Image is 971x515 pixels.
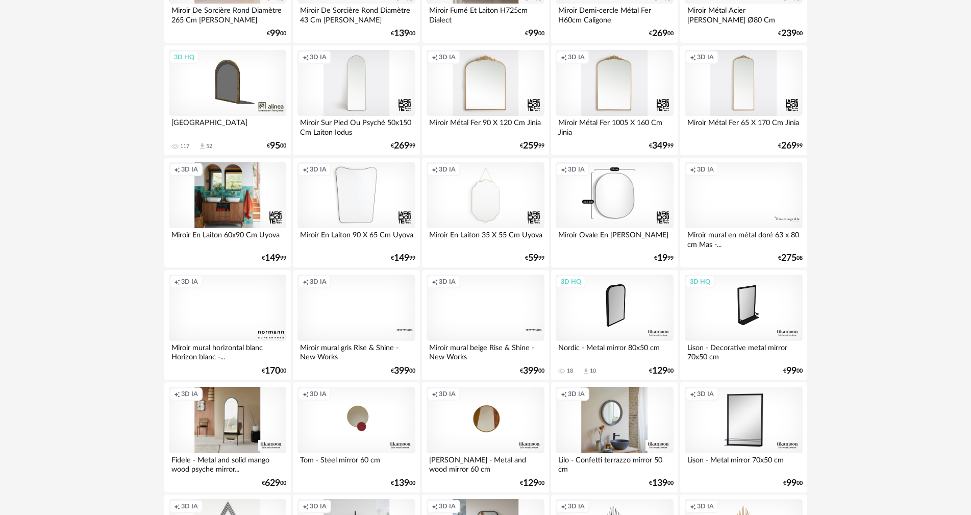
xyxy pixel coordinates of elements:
a: Creation icon 3D IA Tom - Steel mirror 60 cm €13900 [293,382,419,493]
span: Creation icon [690,502,696,510]
div: Miroir mural en métal doré 63 x 80 cm Mas -... [685,228,802,249]
span: 629 [265,480,280,487]
a: Creation icon 3D IA Miroir Sur Pied Ou Psyché 50x150 Cm Laiton Iodus €26999 [293,45,419,156]
span: 3D IA [310,502,327,510]
span: 3D IA [310,165,327,174]
span: Creation icon [174,278,180,286]
div: € 00 [520,480,544,487]
span: Creation icon [561,502,567,510]
div: € 00 [267,30,286,37]
a: Creation icon 3D IA Lison - Metal mirror 70x50 cm €9900 [680,382,807,493]
div: Miroir mural beige Rise & Shine - New Works [427,341,544,361]
span: 99 [270,30,280,37]
span: 3D IA [439,53,456,61]
div: € 00 [391,367,415,375]
span: Creation icon [561,165,567,174]
span: 99 [786,367,796,375]
span: Creation icon [303,502,309,510]
span: 3D IA [310,53,327,61]
div: € 08 [778,255,803,262]
span: 139 [652,480,667,487]
span: Creation icon [303,390,309,398]
div: Lison - Metal mirror 70x50 cm [685,453,802,474]
div: Miroir En Laiton 35 X 55 Cm Uyova [427,228,544,249]
div: Lison - Decorative metal mirror 70x50 cm [685,341,802,361]
span: 129 [652,367,667,375]
div: € 99 [525,255,544,262]
span: 99 [528,30,538,37]
span: Creation icon [303,278,309,286]
div: € 00 [267,142,286,150]
span: 3D IA [568,165,585,174]
div: € 00 [391,480,415,487]
div: € 00 [649,480,674,487]
span: 3D IA [181,502,198,510]
div: Lilo - Confetti terrazzo mirror 50 cm [556,453,673,474]
a: Creation icon 3D IA Miroir mural en métal doré 63 x 80 cm Mas -... €27508 [680,158,807,268]
span: Creation icon [690,53,696,61]
span: 239 [781,30,796,37]
span: 399 [523,367,538,375]
a: Creation icon 3D IA Miroir Métal Fer 90 X 120 Cm Jinia €25999 [422,45,549,156]
div: Miroir En Laiton 90 X 65 Cm Uyova [297,228,415,249]
div: [PERSON_NAME] - Metal and wood mirror 60 cm [427,453,544,474]
span: 19 [657,255,667,262]
span: Creation icon [561,53,567,61]
div: Miroir Fumé Et Laiton H725cm Dialect [427,4,544,24]
a: 3D HQ [GEOGRAPHIC_DATA] 117 Download icon 52 €9500 [164,45,291,156]
div: Miroir De Sorcière Rond Diamètre 43 Cm [PERSON_NAME] [297,4,415,24]
span: 59 [528,255,538,262]
div: Miroir En Laiton 60x90 Cm Uyova [169,228,286,249]
a: 3D HQ Nordic - Metal mirror 80x50 cm 18 Download icon 10 €12900 [551,270,678,380]
span: 170 [265,367,280,375]
span: Download icon [582,367,590,375]
div: 52 [206,143,212,150]
a: Creation icon 3D IA Lilo - Confetti terrazzo mirror 50 cm €13900 [551,382,678,493]
div: 10 [590,367,596,375]
span: Creation icon [690,165,696,174]
span: 259 [523,142,538,150]
div: € 00 [783,367,803,375]
span: Creation icon [303,165,309,174]
span: Creation icon [432,278,438,286]
div: € 00 [520,367,544,375]
div: [GEOGRAPHIC_DATA] [169,116,286,136]
span: 3D IA [439,165,456,174]
span: Creation icon [690,390,696,398]
span: 3D IA [697,390,714,398]
span: 275 [781,255,796,262]
span: Creation icon [174,165,180,174]
span: 3D IA [568,502,585,510]
span: Creation icon [432,390,438,398]
span: 3D IA [697,165,714,174]
div: 3D HQ [556,275,586,288]
span: 129 [523,480,538,487]
div: € 00 [391,30,415,37]
span: Creation icon [303,53,309,61]
span: 3D IA [697,502,714,510]
a: Creation icon 3D IA Miroir mural beige Rise & Shine - New Works €39900 [422,270,549,380]
div: € 00 [649,367,674,375]
span: Creation icon [432,165,438,174]
div: Fidele - Metal and solid mango wood psyche mirror... [169,453,286,474]
span: 3D IA [439,502,456,510]
div: € 99 [778,142,803,150]
div: € 99 [649,142,674,150]
span: 3D IA [310,278,327,286]
div: € 00 [649,30,674,37]
div: Miroir Métal Fer 65 X 170 Cm Jinia [685,116,802,136]
div: Nordic - Metal mirror 80x50 cm [556,341,673,361]
span: 3D IA [697,53,714,61]
span: Creation icon [174,390,180,398]
div: 18 [567,367,573,375]
a: Creation icon 3D IA Miroir En Laiton 35 X 55 Cm Uyova €5999 [422,158,549,268]
span: 3D IA [439,278,456,286]
div: € 99 [654,255,674,262]
span: Creation icon [561,390,567,398]
div: Miroir De Sorcière Rond Diamètre 265 Cm [PERSON_NAME] [169,4,286,24]
div: € 00 [262,367,286,375]
div: € 99 [391,255,415,262]
div: 3D HQ [685,275,715,288]
a: Creation icon 3D IA Miroir En Laiton 60x90 Cm Uyova €14999 [164,158,291,268]
div: Miroir mural horizontal blanc Horizon blanc -... [169,341,286,361]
